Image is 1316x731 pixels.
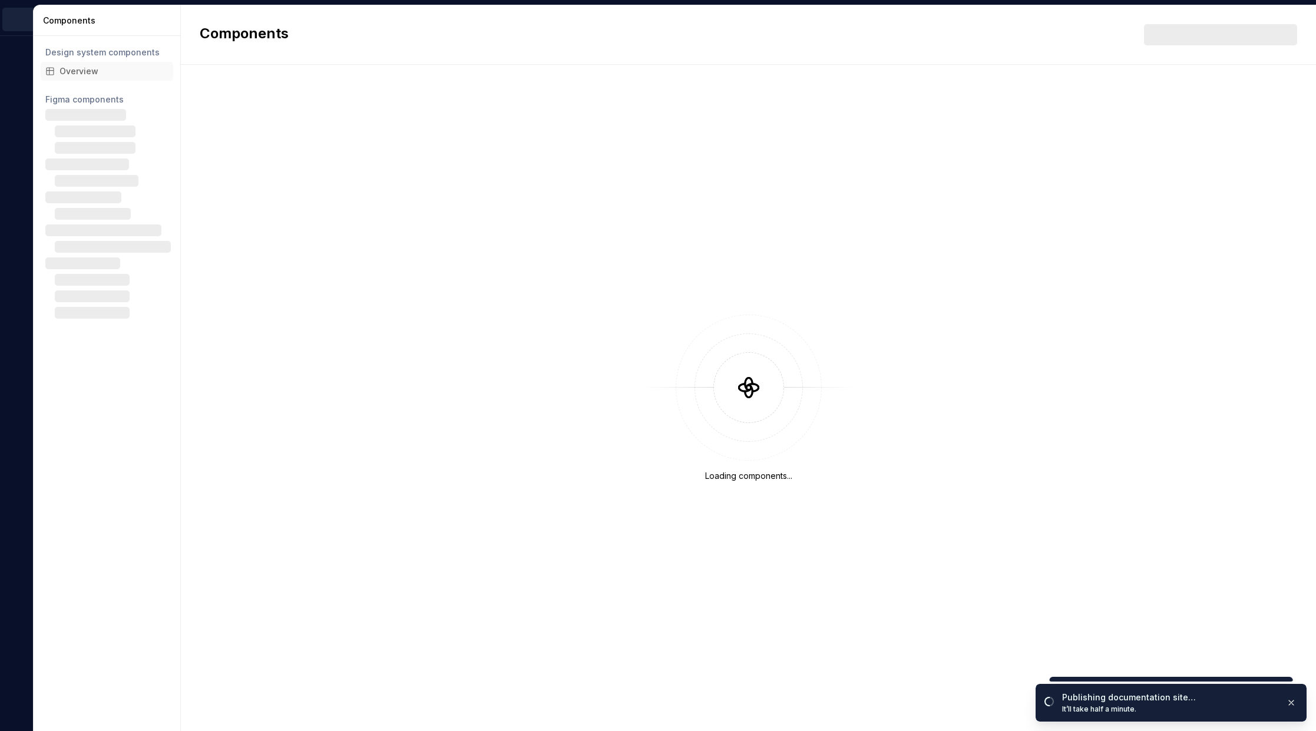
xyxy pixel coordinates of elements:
div: It’ll take half a minute. [1062,704,1277,714]
a: Overview [41,62,173,81]
div: Design system components [45,47,168,58]
div: Loading components... [705,470,792,482]
div: Figma components [45,94,168,105]
h2: Components [200,24,289,45]
div: Publishing documentation site… [1062,692,1277,703]
div: Components [43,15,176,27]
div: Overview [59,65,168,77]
